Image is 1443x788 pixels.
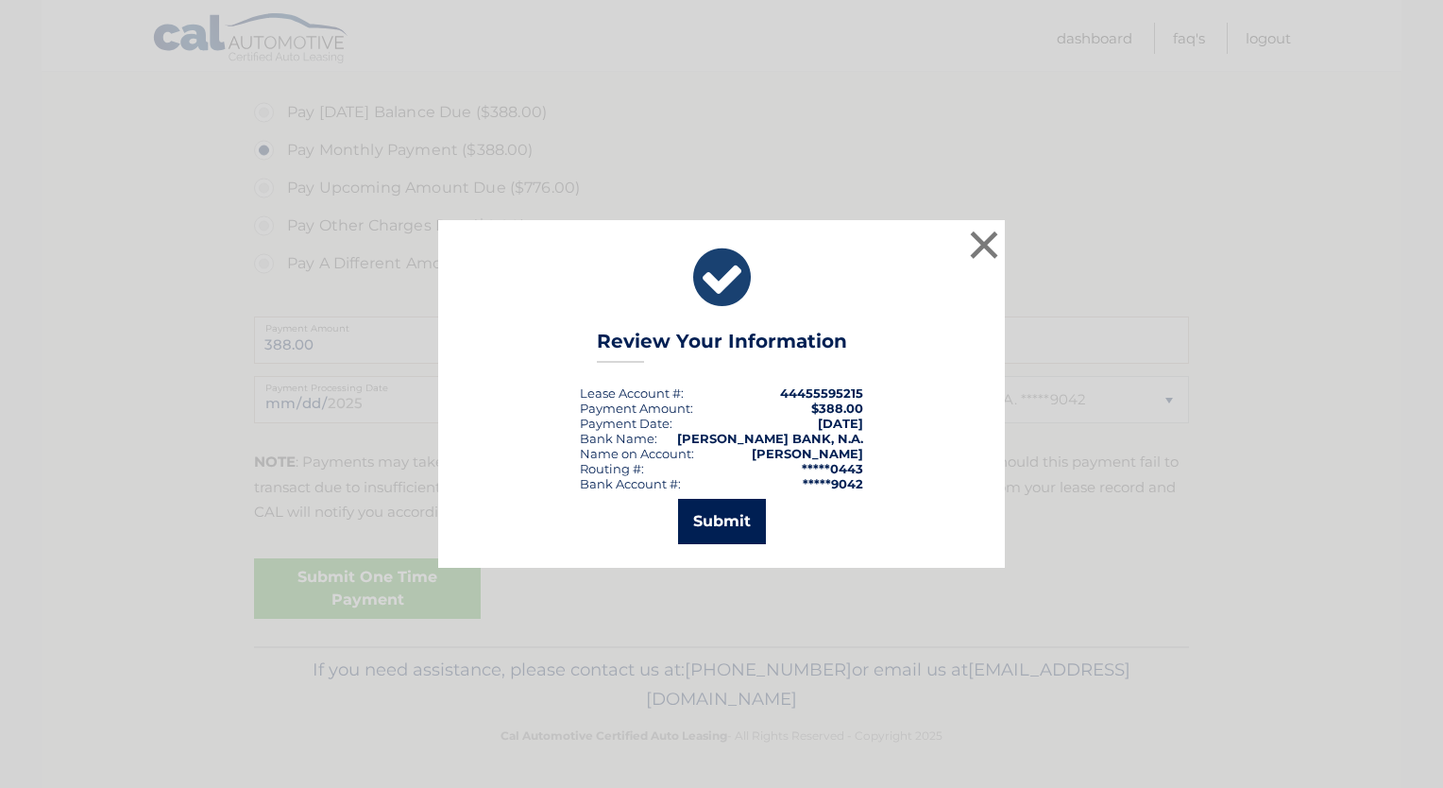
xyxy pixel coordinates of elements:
[678,499,766,544] button: Submit
[580,431,657,446] div: Bank Name:
[580,401,693,416] div: Payment Amount:
[580,476,681,491] div: Bank Account #:
[580,416,672,431] div: :
[677,431,863,446] strong: [PERSON_NAME] BANK, N.A.
[752,446,863,461] strong: [PERSON_NAME]
[597,330,847,363] h3: Review Your Information
[965,226,1003,264] button: ×
[580,385,684,401] div: Lease Account #:
[580,461,644,476] div: Routing #:
[580,416,670,431] span: Payment Date
[811,401,863,416] span: $388.00
[580,446,694,461] div: Name on Account:
[780,385,863,401] strong: 44455595215
[818,416,863,431] span: [DATE]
